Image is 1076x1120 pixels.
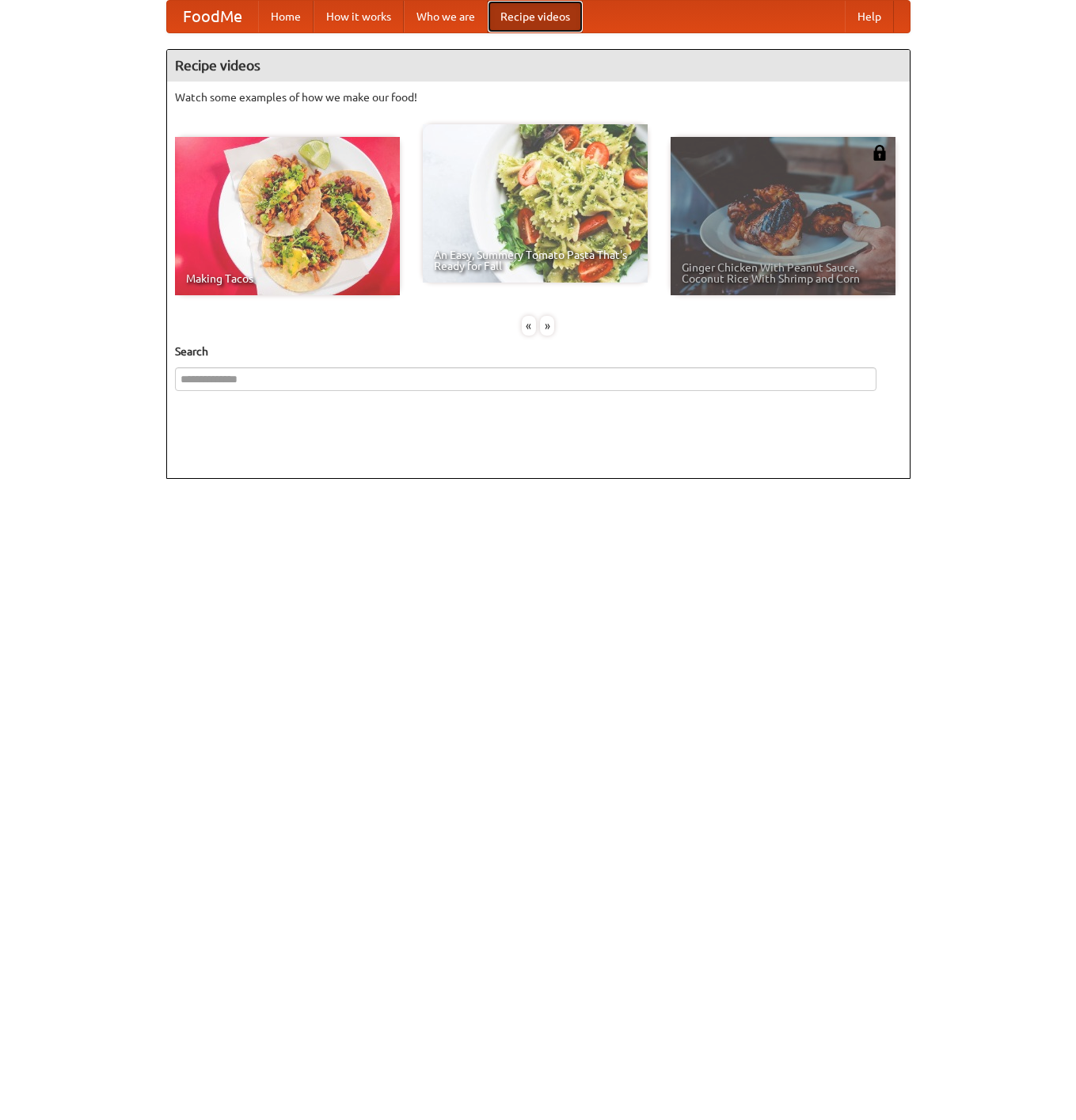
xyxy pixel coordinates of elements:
img: 483408.png [872,145,888,161]
div: « [522,316,536,336]
a: An Easy, Summery Tomato Pasta That's Ready for Fall [423,124,648,283]
a: Home [258,1,314,32]
a: Recipe videos [488,1,583,32]
h5: Search [175,344,902,359]
a: How it works [314,1,404,32]
a: Help [845,1,894,32]
span: An Easy, Summery Tomato Pasta That's Ready for Fall [434,249,637,271]
div: » [540,316,554,336]
h4: Recipe videos [167,50,910,82]
a: FoodMe [167,1,258,32]
a: Who we are [404,1,488,32]
a: Making Tacos [175,137,400,295]
p: Watch some examples of how we make our food! [175,89,902,105]
span: Making Tacos [186,273,389,284]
